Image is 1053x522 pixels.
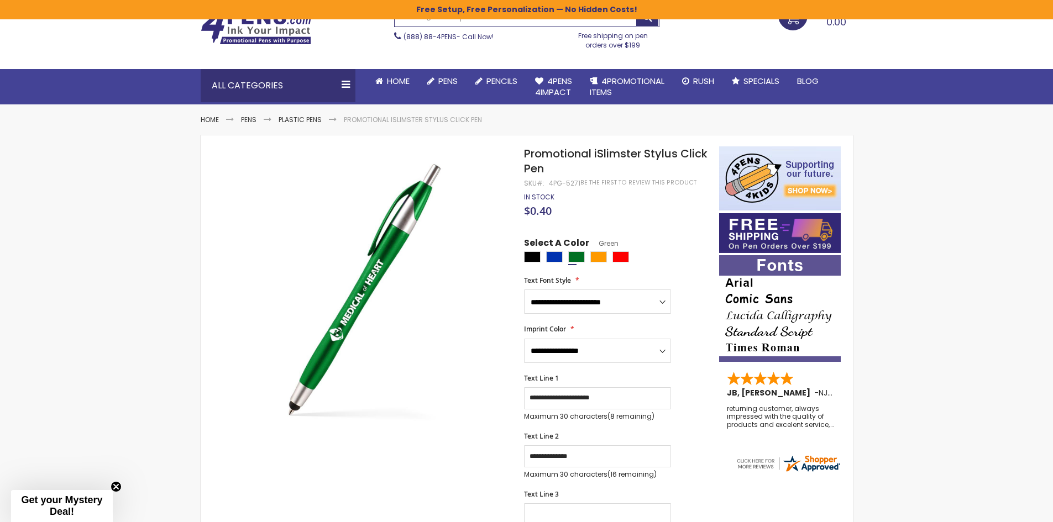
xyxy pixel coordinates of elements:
div: Availability [524,193,554,202]
div: 4PG-5271 [549,179,580,188]
img: 4pens.com widget logo [735,454,841,473]
p: Maximum 30 characters [524,412,671,421]
span: Text Line 3 [524,489,559,499]
img: _green-4pg-5271-promotional-islimster-stylus-click-pen_1.jpg [223,145,510,432]
p: Maximum 30 characters [524,470,671,479]
a: 4pens.com certificate URL [735,466,841,476]
img: 4pens 4 kids [719,146,841,210]
span: Home [387,75,410,87]
a: Plastic Pens [279,115,322,124]
a: Rush [673,69,723,93]
img: Free shipping on orders over $199 [719,213,841,253]
iframe: Google Customer Reviews [962,492,1053,522]
span: JB, [PERSON_NAME] [727,387,814,398]
span: Pens [438,75,458,87]
a: 4PROMOTIONALITEMS [581,69,673,105]
a: 4Pens4impact [526,69,581,105]
span: In stock [524,192,554,202]
span: Text Font Style [524,276,571,285]
span: 4Pens 4impact [535,75,572,98]
button: Close teaser [111,481,122,492]
strong: SKU [524,178,544,188]
a: Home [201,115,219,124]
div: Free shipping on pen orders over $199 [567,27,659,49]
div: Get your Mystery Deal!Close teaser [11,490,113,522]
span: $0.40 [524,203,552,218]
span: Imprint Color [524,324,566,334]
div: Blue [546,251,563,262]
a: Blog [788,69,827,93]
span: - Call Now! [404,32,494,41]
span: (16 remaining) [607,470,657,479]
div: Black [524,251,541,262]
a: Pens [241,115,256,124]
span: (8 remaining) [607,412,654,421]
a: Be the first to review this product [580,178,696,187]
div: Orange [590,251,607,262]
span: Get your Mystery Deal! [21,494,102,517]
span: Promotional iSlimster Stylus Click Pen [524,146,708,176]
span: Select A Color [524,237,589,252]
span: - , [814,387,910,398]
span: Text Line 2 [524,431,559,441]
img: font-personalization-examples [719,255,841,362]
a: Specials [723,69,788,93]
span: NJ [819,387,832,398]
li: Promotional iSlimster Stylus Click Pen [344,115,482,124]
span: Text Line 1 [524,373,559,383]
span: 4PROMOTIONAL ITEMS [590,75,664,98]
div: Red [612,251,629,262]
a: (888) 88-4PENS [404,32,457,41]
span: 0.00 [826,15,846,29]
span: Green [589,239,619,248]
span: Blog [797,75,819,87]
a: Home [366,69,418,93]
div: All Categories [201,69,355,102]
img: 4Pens Custom Pens and Promotional Products [201,9,311,45]
span: Rush [693,75,714,87]
a: Pencils [467,69,526,93]
span: Pencils [486,75,517,87]
a: Pens [418,69,467,93]
span: Specials [743,75,779,87]
div: Green [568,251,585,262]
div: returning customer, always impressed with the quality of products and excelent service, will retu... [727,405,834,429]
